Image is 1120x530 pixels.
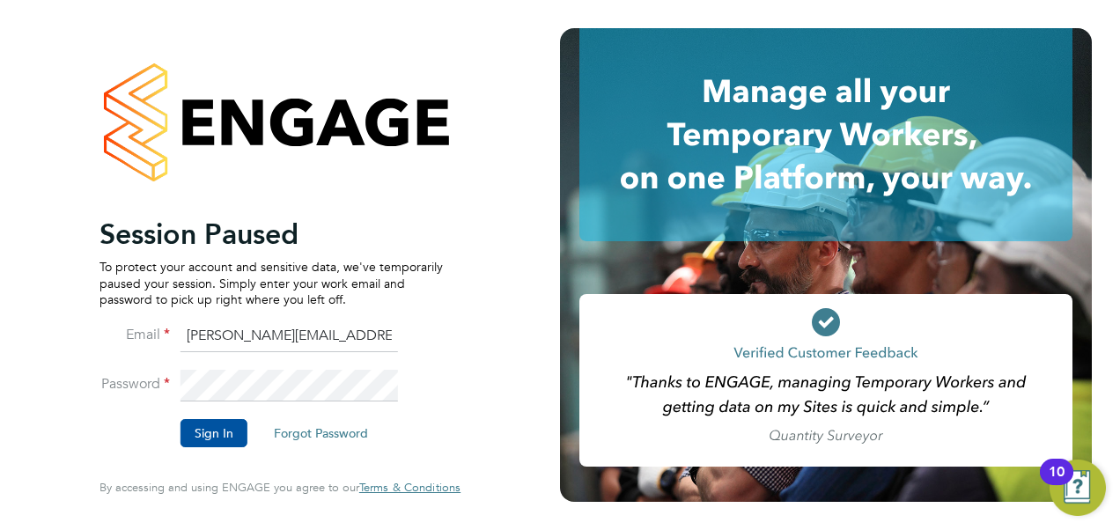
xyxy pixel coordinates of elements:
[1050,460,1106,516] button: Open Resource Center, 10 new notifications
[260,419,382,447] button: Forgot Password
[99,217,443,252] h2: Session Paused
[181,419,247,447] button: Sign In
[99,480,461,495] span: By accessing and using ENGAGE you agree to our
[359,480,461,495] span: Terms & Conditions
[359,481,461,495] a: Terms & Conditions
[99,375,170,394] label: Password
[99,326,170,344] label: Email
[181,320,398,352] input: Enter your work email...
[99,259,443,307] p: To protect your account and sensitive data, we've temporarily paused your session. Simply enter y...
[1049,472,1065,495] div: 10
